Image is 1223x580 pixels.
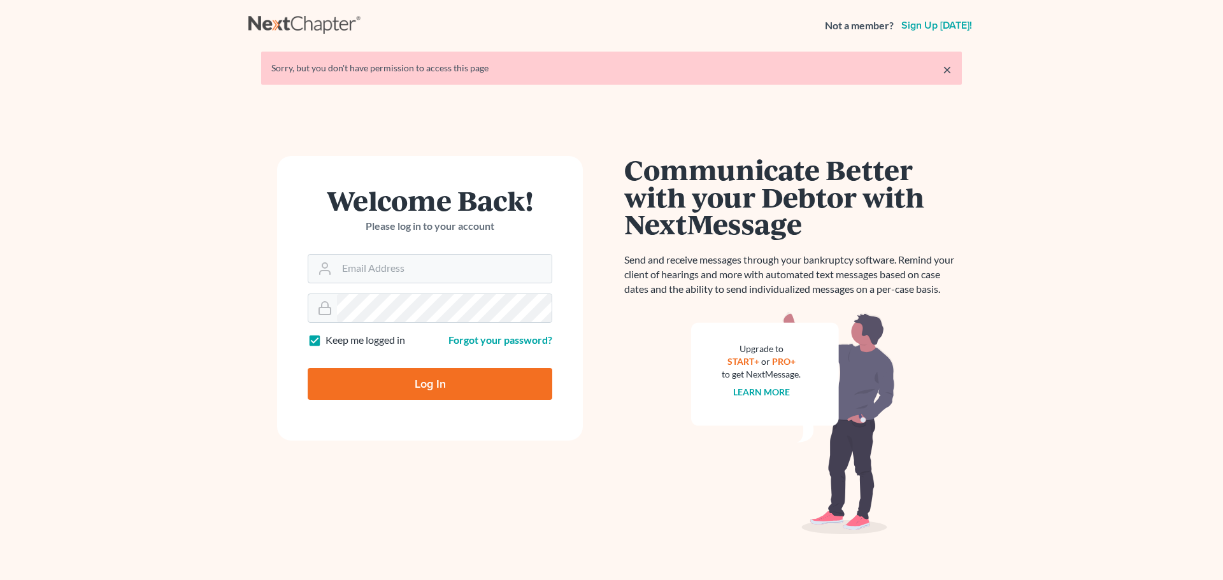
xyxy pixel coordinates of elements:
input: Log In [308,368,552,400]
a: Forgot your password? [448,334,552,346]
span: or [761,356,770,367]
h1: Welcome Back! [308,187,552,214]
div: Sorry, but you don't have permission to access this page [271,62,952,74]
div: to get NextMessage. [722,368,801,381]
p: Please log in to your account [308,219,552,234]
strong: Not a member? [825,18,894,33]
p: Send and receive messages through your bankruptcy software. Remind your client of hearings and mo... [624,253,962,297]
a: PRO+ [772,356,796,367]
a: × [943,62,952,77]
label: Keep me logged in [325,333,405,348]
a: Sign up [DATE]! [899,20,975,31]
img: nextmessage_bg-59042aed3d76b12b5cd301f8e5b87938c9018125f34e5fa2b7a6b67550977c72.svg [691,312,895,535]
a: Learn more [733,386,790,397]
h1: Communicate Better with your Debtor with NextMessage [624,156,962,237]
a: START+ [727,356,759,367]
div: Upgrade to [722,343,801,355]
input: Email Address [337,255,552,283]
